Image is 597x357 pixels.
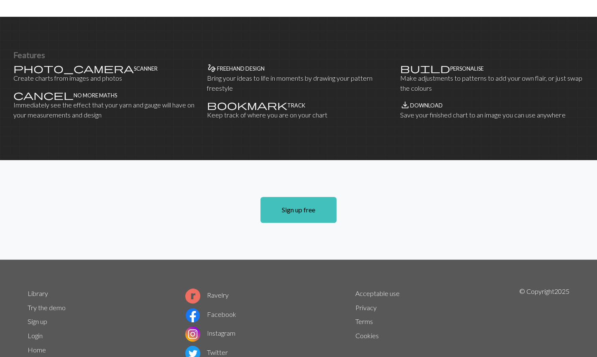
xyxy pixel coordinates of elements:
[207,73,390,93] p: Bring your ideas to life in moments by drawing your pattern freestyle
[134,66,158,72] h4: Scanner
[13,73,197,83] p: Create charts from images and photos
[185,291,229,299] a: Ravelry
[410,102,443,109] h4: Download
[185,308,200,323] img: Facebook logo
[28,317,47,325] a: Sign up
[207,62,217,74] span: gesture
[185,310,236,318] a: Facebook
[287,102,305,109] h4: Track
[13,89,74,101] span: cancel
[74,92,117,99] h4: No more maths
[185,326,200,342] img: Instagram logo
[450,66,484,72] h4: Personalise
[400,73,584,93] p: Make adjustments to patterns to add your own flair, or just swap the colours
[13,62,134,74] span: photo_camera
[355,331,379,339] a: Cookies
[355,289,400,297] a: Acceptable use
[185,288,200,303] img: Ravelry logo
[207,99,287,111] span: bookmark
[13,100,197,120] p: Immediately see the effect that your yarn and gauge will have on your measurements and design
[207,110,390,120] p: Keep track of where you are on your chart
[185,348,228,356] a: Twitter
[355,303,377,311] a: Privacy
[28,331,43,339] a: Login
[28,289,48,297] a: Library
[13,50,584,60] h3: Features
[28,303,66,311] a: Try the demo
[355,317,373,325] a: Terms
[400,99,410,111] span: save_alt
[400,62,450,74] span: build
[185,329,235,337] a: Instagram
[28,346,46,354] a: Home
[217,66,265,72] h4: Freehand design
[400,110,584,120] p: Save your finished chart to an image you can use anywhere
[260,197,337,223] a: Sign up free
